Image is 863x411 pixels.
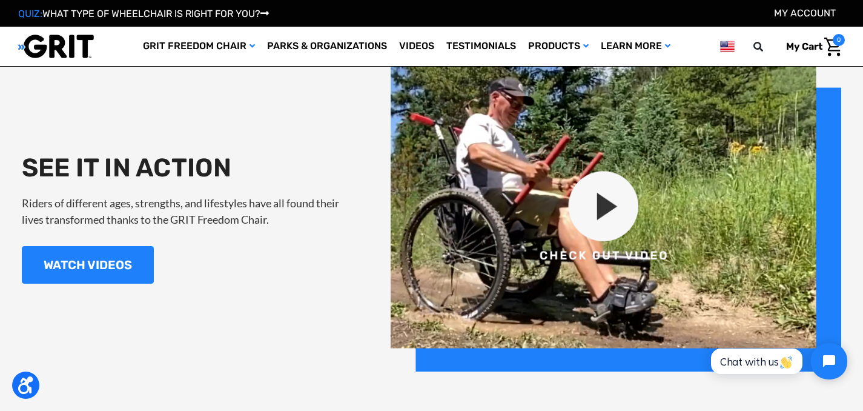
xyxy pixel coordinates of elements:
[774,7,836,19] a: Account
[22,195,350,228] p: Riders of different ages, strengths, and lifestyles have all found their lives transformed thanks...
[18,8,42,19] span: QUIZ:
[522,27,595,66] a: Products
[18,34,94,59] img: GRIT All-Terrain Wheelchair and Mobility Equipment
[187,50,253,61] span: Phone Number
[261,27,393,66] a: Parks & Organizations
[18,8,269,19] a: QUIZ:WHAT TYPE OF WHEELCHAIR IS RIGHT FOR YOU?
[759,34,777,59] input: Search
[720,39,735,54] img: us.png
[391,64,842,372] img: group-120-2x.png
[393,27,440,66] a: Videos
[786,41,822,52] span: My Cart
[698,333,858,390] iframe: Tidio Chat
[833,34,845,46] span: 0
[440,27,522,66] a: Testimonials
[824,38,842,56] img: Cart
[22,246,154,284] a: WATCH VIDEOS
[777,34,845,59] a: Cart with 0 items
[137,27,261,66] a: GRIT Freedom Chair
[22,153,350,183] h2: SEE IT IN ACTION
[595,27,676,66] a: Learn More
